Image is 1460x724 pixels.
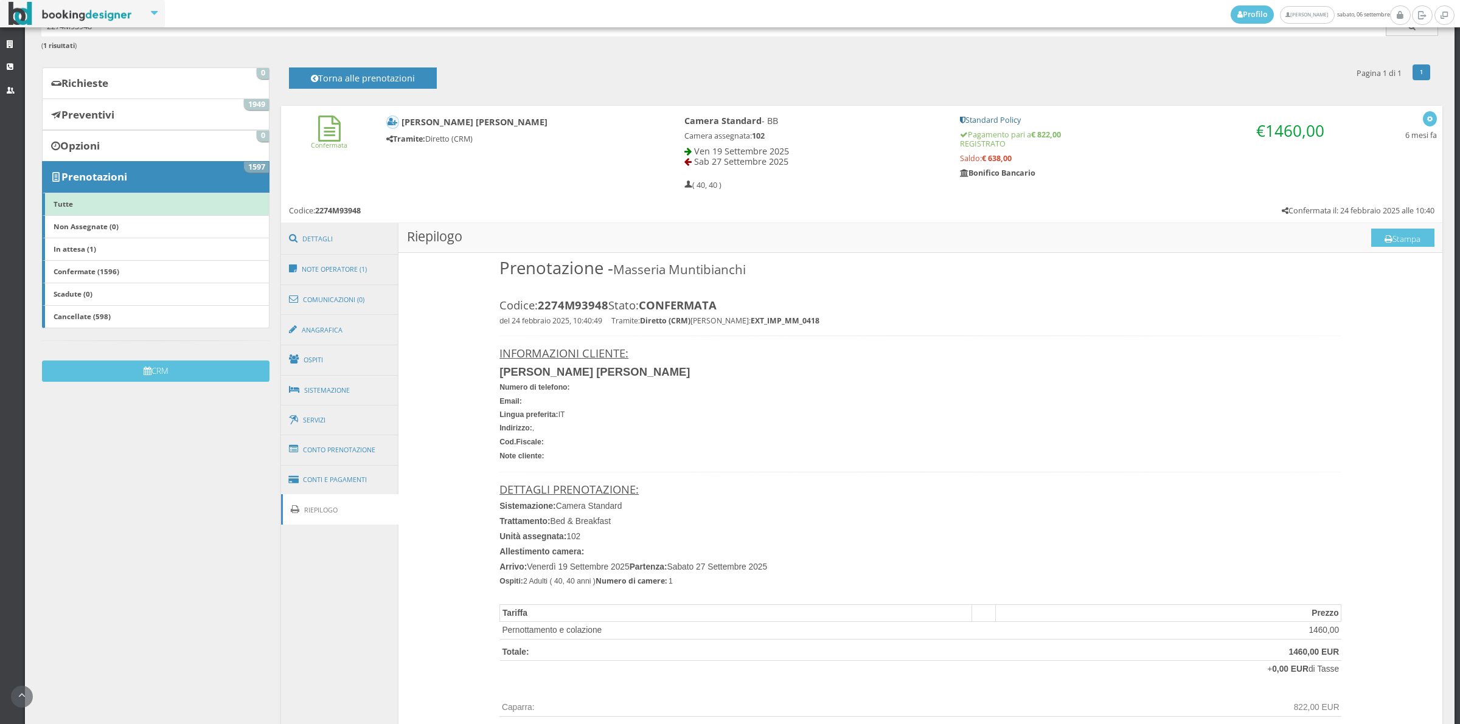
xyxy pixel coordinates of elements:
b: Richieste [61,76,108,90]
span: Note cliente: [499,452,544,460]
span: Ospiti: [499,577,523,585]
b: Indirizzo: [499,424,532,432]
a: Anagrafica [281,314,399,346]
span: 1460,00 [1265,120,1324,142]
font: Venerdì 19 Settembre 2025 Sabato 27 Settembre 2025 [499,562,767,571]
u: INFORMAZIONI CLIENTE: [499,345,628,360]
b: Tariffa [502,609,527,618]
span: Unità assegnata: [499,532,566,541]
button: Stampa [1371,229,1434,247]
b: Camera Standard [684,115,762,126]
h5: Saldo: [960,154,1329,163]
b: 102 [752,131,765,141]
strong: € 822,00 [1031,129,1061,140]
h5: Camera assegnata: [684,131,944,140]
a: Confermata [311,131,347,150]
span: Allestimento camera: [499,547,584,556]
b: Totale: [502,647,529,657]
span: € [1256,120,1324,142]
b: Cod.Fiscale: [499,438,544,446]
b: Preventivi [61,108,114,122]
u: DETTAGLI PRENOTAZIONE: [499,481,639,497]
b: 1 risultati [43,41,75,50]
b: Prenotazioni [61,170,127,184]
span: sabato, 06 settembre [1231,5,1390,24]
b: Tramite: [386,134,425,144]
h5: 6 mesi fa [1405,131,1437,140]
span: Sab 27 Settembre 2025 [694,156,788,167]
h5: Pagamento pari a REGISTRATO [960,130,1329,148]
td: 1460,00 [995,622,1341,639]
span: 1597 [244,162,269,173]
button: Torna alle prenotazioni [289,67,437,89]
a: In attesa (1) [42,238,269,261]
h3: Codice: Stato: [499,298,1341,312]
a: Prenotazioni 1597 [42,161,269,193]
strong: € 638,00 [982,153,1012,164]
b: [PERSON_NAME] [PERSON_NAME] [401,115,547,127]
b: 0,00 EUR [1272,664,1309,674]
b: In attesa (1) [54,244,96,253]
a: Dettagli [281,223,399,255]
font: 2 Adulti ( 40, 40 anni ) [499,577,596,585]
a: Note Operatore (1) [281,253,399,285]
b: EXT_IMP_MM_0418 [751,315,819,326]
b: Bonifico Bancario [960,168,1035,178]
b: Confermate (1596) [54,266,119,276]
a: [PERSON_NAME] [1280,6,1334,24]
h5: Pagina 1 di 1 [1357,69,1402,78]
span: Ven 19 Settembre 2025 [694,145,789,157]
a: Conto Prenotazione [281,434,399,466]
font: Caparra: [502,703,535,712]
h4: Torna alle prenotazioni [302,73,423,92]
td: + di Tasse [995,661,1341,678]
b: Non Assegnate (0) [54,221,119,231]
h5: Diretto (CRM) [386,134,644,143]
b: Tutte [54,199,73,209]
span: 1 [669,577,673,585]
span: CONFERMATA [639,297,717,312]
font: Bed & Breakfast [499,517,611,526]
h3: Riepilogo [398,223,1442,253]
span: Sistemazione: [499,502,556,511]
b: [PERSON_NAME] [PERSON_NAME] [499,365,690,378]
a: Preventivi 1949 [42,98,269,130]
span: Trattamento: [499,517,550,526]
td: Pernottamento e colazione [500,622,972,639]
span: Partenza: [630,562,667,571]
span: 1949 [244,99,269,110]
b: Lingua preferita: [499,410,558,419]
a: Confermate (1596) [42,260,269,283]
b: 2274M93948 [538,297,608,312]
b: 2274M93948 [315,205,361,216]
span: 0 [257,131,269,142]
a: Sistemazione [281,374,399,406]
b: Scadute (0) [54,289,92,298]
b: Cancellate (598) [54,311,111,321]
b: 1460,00 EUR [1289,647,1340,657]
a: Ospiti [281,344,399,376]
a: Richieste 0 [42,67,269,99]
a: 1 [1413,64,1430,80]
a: Cancellate (598) [42,305,269,328]
font: Camera Standard [499,502,622,511]
h5: ( 40, 40 ) [684,181,721,190]
span: 0 [257,68,269,79]
a: Conti e Pagamenti [281,464,399,495]
span: Arrivo: [499,562,527,571]
b: Opzioni [60,139,100,153]
b: Numero di telefono: [499,383,570,391]
a: Scadute (0) [42,283,269,306]
h5: Standard Policy [960,115,1329,125]
b: Prezzo [1312,609,1338,618]
h5: Codice: [289,206,361,215]
img: BookingDesigner.com [9,2,132,26]
a: Riepilogo [281,494,399,525]
a: Non Assegnate (0) [42,215,269,238]
b: Numero di camere: [596,576,667,586]
h1: Prenotazione - [499,258,1341,278]
font: , [499,424,534,432]
a: Opzioni 0 [42,130,269,162]
b: Email: [499,397,522,405]
h4: del 24 febbraio 2025, 10:40:49 Tramite: [PERSON_NAME]: [499,317,1341,326]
